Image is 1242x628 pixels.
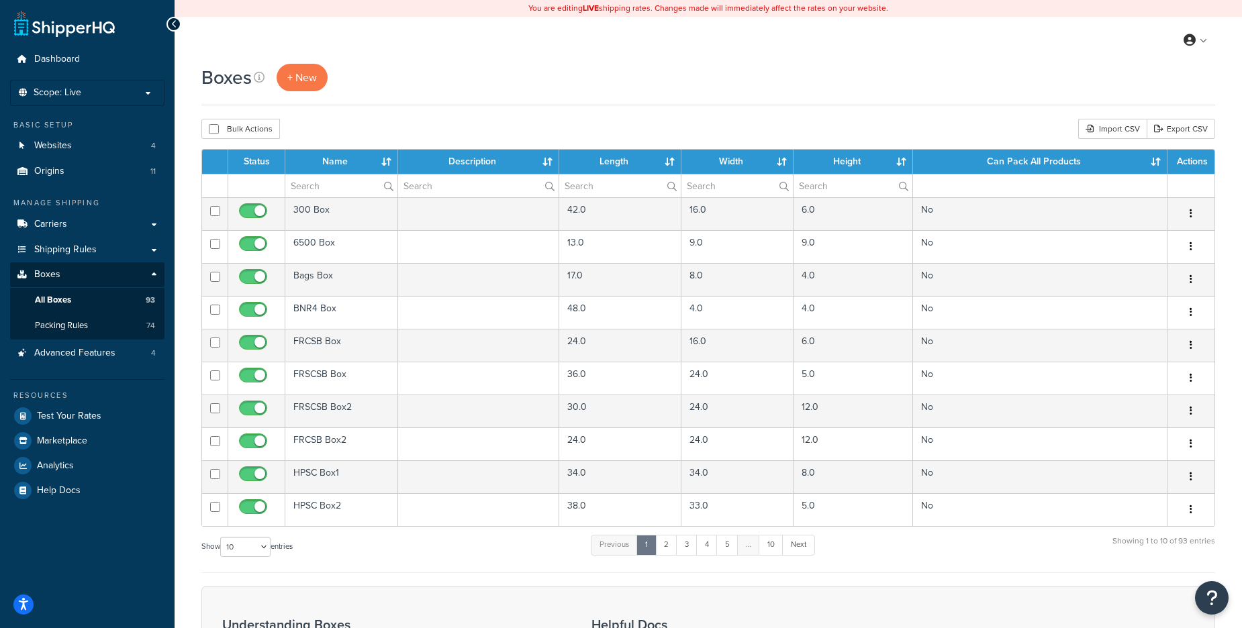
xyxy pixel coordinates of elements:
a: 3 [676,535,698,555]
td: 6.0 [794,197,914,230]
a: Export CSV [1147,119,1215,139]
td: 6500 Box [285,230,398,263]
td: BNR4 Box [285,296,398,329]
td: No [913,230,1167,263]
span: Marketplace [37,435,87,447]
span: 11 [150,166,156,177]
li: All Boxes [10,288,164,313]
th: Length : activate to sort column ascending [559,150,681,174]
td: 6.0 [794,329,914,362]
a: Shipping Rules [10,238,164,262]
span: Test Your Rates [37,411,101,422]
td: 24.0 [559,329,681,362]
a: 1 [636,535,657,555]
div: Import CSV [1078,119,1147,139]
b: LIVE [583,2,599,14]
td: No [913,362,1167,395]
div: Resources [10,390,164,401]
td: No [913,427,1167,460]
td: FRSCSB Box2 [285,395,398,427]
td: No [913,493,1167,526]
a: All Boxes 93 [10,288,164,313]
li: Packing Rules [10,313,164,338]
div: Basic Setup [10,119,164,131]
td: 24.0 [681,395,794,427]
td: 8.0 [681,263,794,296]
td: FRCSB Box2 [285,427,398,460]
th: Description : activate to sort column ascending [398,150,559,174]
th: Height : activate to sort column ascending [794,150,914,174]
td: 5.0 [794,362,914,395]
a: Advanced Features 4 [10,341,164,366]
button: Bulk Actions [201,119,280,139]
span: Packing Rules [35,320,88,331]
td: 8.0 [794,460,914,493]
td: 42.0 [559,197,681,230]
a: 5 [716,535,738,555]
td: 9.0 [794,230,914,263]
td: 17.0 [559,263,681,296]
td: 30.0 [559,395,681,427]
li: Advanced Features [10,341,164,366]
span: Shipping Rules [34,244,97,256]
a: Carriers [10,212,164,237]
a: Previous [591,535,638,555]
span: Analytics [37,460,74,472]
a: Dashboard [10,47,164,72]
td: HPSC Box1 [285,460,398,493]
li: Marketplace [10,429,164,453]
td: 9.0 [681,230,794,263]
td: No [913,460,1167,493]
td: Bags Box [285,263,398,296]
input: Search [398,174,559,197]
span: + New [287,70,317,85]
span: Help Docs [37,485,81,496]
a: 2 [655,535,677,555]
th: Actions [1167,150,1214,174]
span: Advanced Features [34,348,115,359]
th: Can Pack All Products : activate to sort column ascending [913,150,1167,174]
span: 4 [151,348,156,359]
a: Boxes [10,262,164,287]
a: Websites 4 [10,134,164,158]
input: Search [681,174,793,197]
a: Next [782,535,815,555]
td: No [913,395,1167,427]
li: Websites [10,134,164,158]
label: Show entries [201,537,293,557]
li: Boxes [10,262,164,339]
a: ShipperHQ Home [14,10,115,37]
td: 33.0 [681,493,794,526]
select: Showentries [220,537,271,557]
span: All Boxes [35,295,71,306]
a: Analytics [10,454,164,478]
input: Search [794,174,913,197]
td: No [913,197,1167,230]
td: 24.0 [559,427,681,460]
span: 74 [146,320,155,331]
h1: Boxes [201,64,252,91]
span: Origins [34,166,64,177]
a: Help Docs [10,478,164,503]
span: Dashboard [34,54,80,65]
span: 93 [146,295,155,306]
span: 4 [151,140,156,152]
a: 4 [696,535,718,555]
span: Carriers [34,219,67,230]
a: … [737,535,760,555]
a: 10 [759,535,783,555]
a: Test Your Rates [10,404,164,428]
td: 13.0 [559,230,681,263]
td: 4.0 [794,263,914,296]
td: FRCSB Box [285,329,398,362]
td: 36.0 [559,362,681,395]
td: 34.0 [681,460,794,493]
a: + New [277,64,328,91]
td: 4.0 [681,296,794,329]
